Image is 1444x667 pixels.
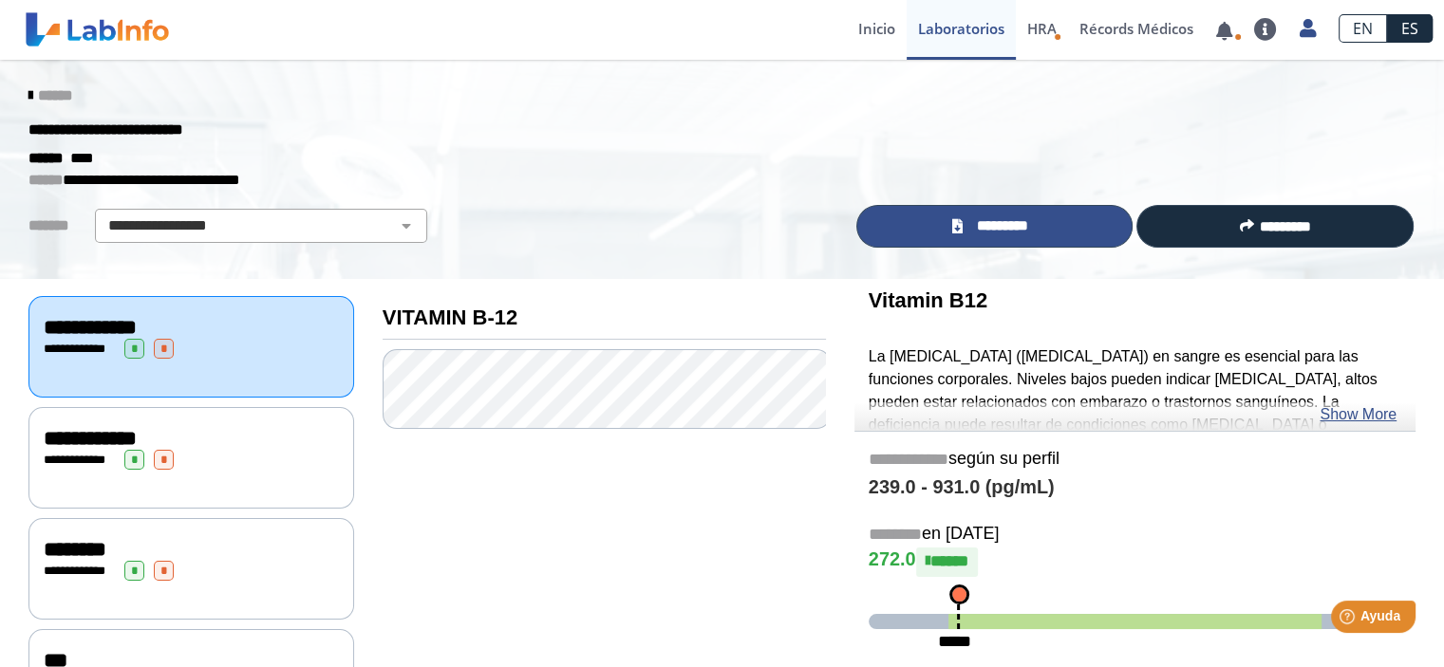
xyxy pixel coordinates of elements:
b: VITAMIN B-12 [383,306,517,329]
a: EN [1339,14,1387,43]
h4: 239.0 - 931.0 (pg/mL) [869,476,1401,499]
h5: en [DATE] [869,524,1401,546]
h5: según su perfil [869,449,1401,471]
a: ES [1387,14,1433,43]
b: Vitamin B12 [869,288,987,312]
p: La [MEDICAL_DATA] ([MEDICAL_DATA]) en sangre es esencial para las funciones corporales. Niveles b... [869,345,1401,459]
a: Show More [1320,403,1397,426]
h4: 272.0 [869,547,1401,576]
span: HRA [1027,19,1057,38]
iframe: Help widget launcher [1275,593,1423,646]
